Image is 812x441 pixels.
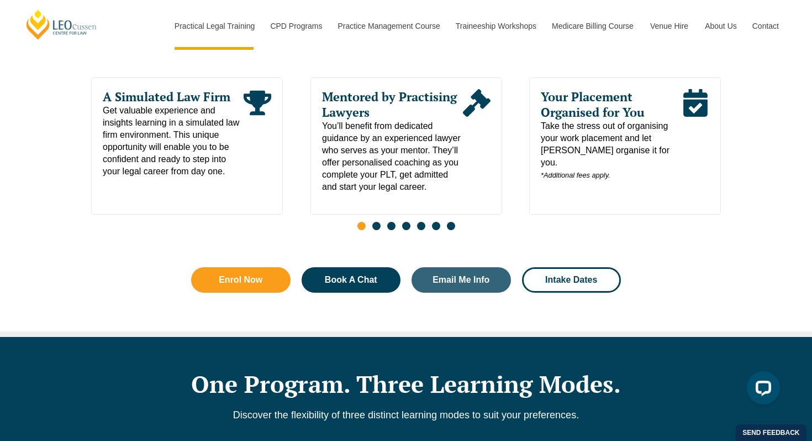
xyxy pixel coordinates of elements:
div: 2 / 7 [310,77,502,215]
div: Read More [682,89,709,181]
span: Go to slide 3 [387,222,396,230]
a: Venue Hire [642,2,697,50]
span: Take the stress out of organising your work placement and let [PERSON_NAME] organise it for you. [541,120,682,181]
a: Practice Management Course [330,2,447,50]
span: A Simulated Law Firm [103,89,244,105]
a: Traineeship Workshops [447,2,544,50]
span: Get valuable experience and insights learning in a simulated law firm environment. This unique op... [103,105,244,178]
a: CPD Programs [262,2,329,50]
a: Book A Chat [302,267,401,293]
p: Discover the flexibility of three distinct learning modes to suit your preferences. [91,409,721,421]
div: Read More [244,89,271,178]
em: *Additional fees apply. [541,171,610,179]
a: Email Me Info [412,267,511,293]
a: About Us [697,2,744,50]
div: 3 / 7 [529,77,721,215]
h2: One Program. Three Learning Modes. [91,370,721,398]
span: Your Placement Organised for You [541,89,682,120]
span: Go to slide 4 [402,222,410,230]
span: Go to slide 5 [417,222,425,230]
span: Go to slide 2 [372,222,381,230]
a: Contact [744,2,787,50]
span: Mentored by Practising Lawyers [322,89,463,120]
span: You’ll benefit from dedicated guidance by an experienced lawyer who serves as your mentor. They’l... [322,120,463,193]
span: Book A Chat [325,276,377,284]
span: Email Me Info [433,276,489,284]
a: Medicare Billing Course [544,2,642,50]
div: Slides [91,77,721,237]
span: Go to slide 1 [357,222,366,230]
a: Practical Legal Training [166,2,262,50]
span: Go to slide 7 [447,222,455,230]
div: 1 / 7 [91,77,283,215]
a: [PERSON_NAME] Centre for Law [25,9,98,40]
a: Intake Dates [522,267,621,293]
div: Read More [462,89,490,193]
span: Intake Dates [545,276,597,284]
iframe: LiveChat chat widget [738,367,784,413]
span: Go to slide 6 [432,222,440,230]
a: Enrol Now [191,267,291,293]
span: Enrol Now [219,276,262,284]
